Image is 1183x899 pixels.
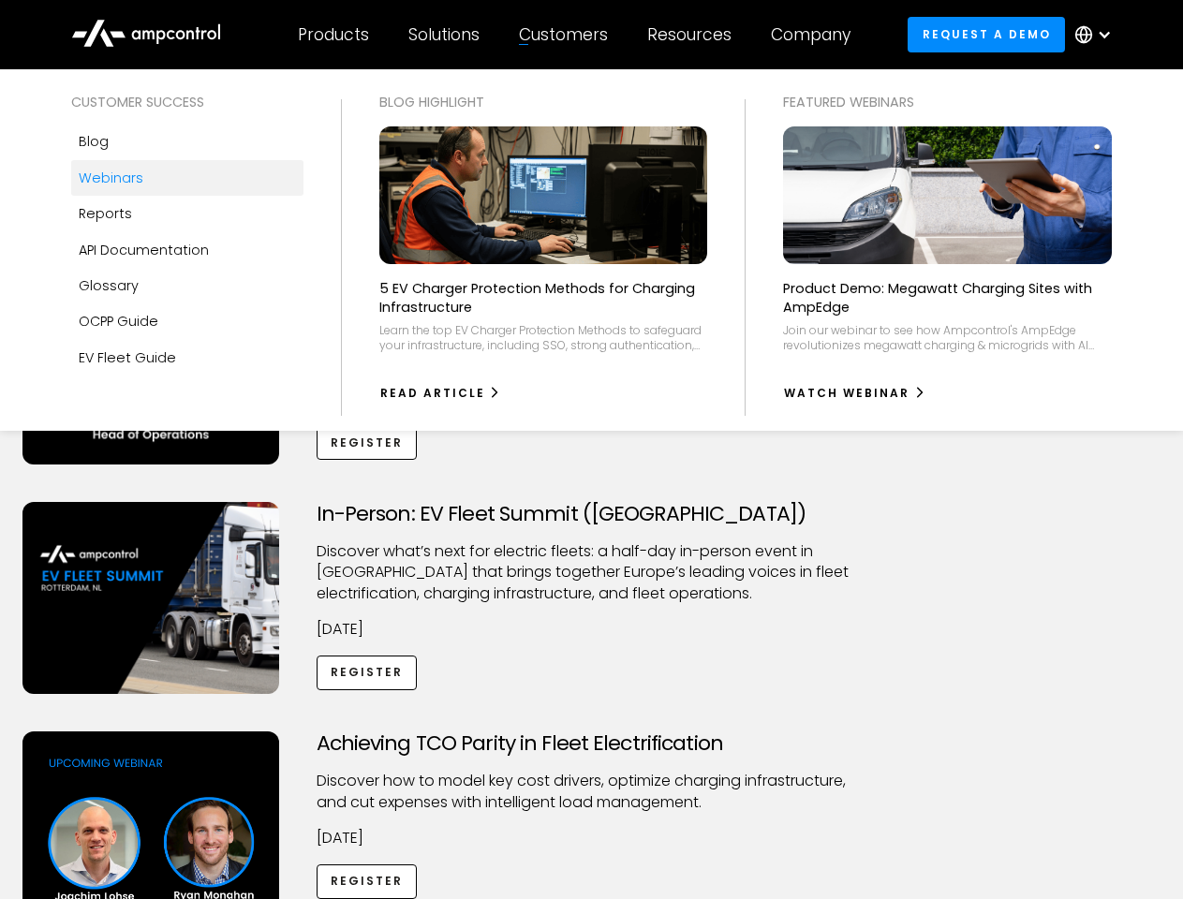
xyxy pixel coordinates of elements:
a: Read Article [379,378,502,408]
div: Customers [519,24,608,45]
div: Company [771,24,850,45]
a: Register [317,656,418,690]
div: Customer success [71,92,303,112]
a: OCPP Guide [71,303,303,339]
div: Resources [647,24,732,45]
a: EV Fleet Guide [71,340,303,376]
p: Product Demo: Megawatt Charging Sites with AmpEdge [783,279,1112,317]
a: Blog [71,124,303,159]
a: Request a demo [908,17,1065,52]
div: Products [298,24,369,45]
a: Glossary [71,268,303,303]
div: API Documentation [79,240,209,260]
div: OCPP Guide [79,311,158,332]
h3: Achieving TCO Parity in Fleet Electrification [317,731,867,756]
a: watch webinar [783,378,926,408]
div: watch webinar [784,385,909,402]
a: Register [317,864,418,899]
div: Learn the top EV Charger Protection Methods to safeguard your infrastructure, including SSO, stro... [379,323,708,352]
a: Webinars [71,160,303,196]
a: Register [317,425,418,460]
div: Blog Highlight [379,92,708,112]
p: [DATE] [317,828,867,848]
div: Glossary [79,275,139,296]
div: Reports [79,203,132,224]
div: Read Article [380,385,485,402]
p: ​Discover what’s next for electric fleets: a half-day in-person event in [GEOGRAPHIC_DATA] that b... [317,541,867,604]
a: API Documentation [71,232,303,268]
div: Featured webinars [783,92,1112,112]
p: Discover how to model key cost drivers, optimize charging infrastructure, and cut expenses with i... [317,771,867,813]
div: Solutions [408,24,480,45]
h3: In-Person: EV Fleet Summit ([GEOGRAPHIC_DATA]) [317,502,867,526]
div: Join our webinar to see how Ampcontrol's AmpEdge revolutionizes megawatt charging & microgrids wi... [783,323,1112,352]
a: Reports [71,196,303,231]
div: EV Fleet Guide [79,347,176,368]
div: Webinars [79,168,143,188]
p: 5 EV Charger Protection Methods for Charging Infrastructure [379,279,708,317]
p: [DATE] [317,619,867,640]
div: Blog [79,131,109,152]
